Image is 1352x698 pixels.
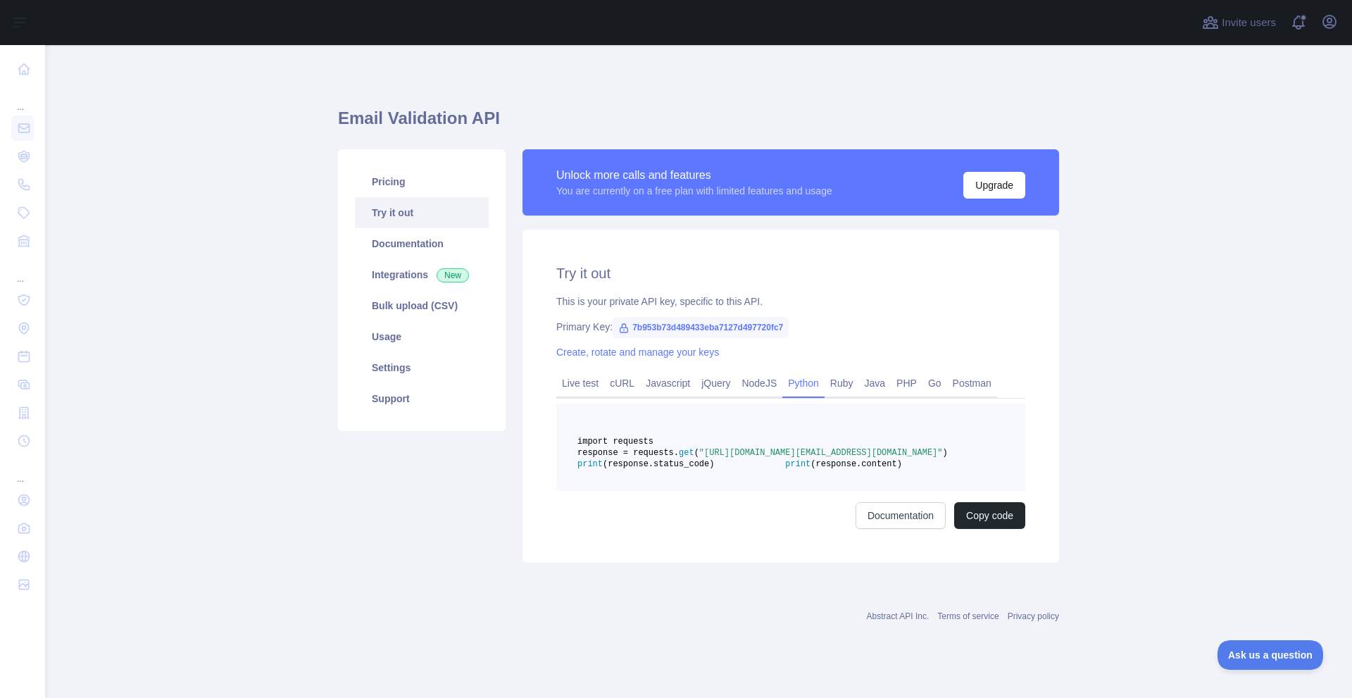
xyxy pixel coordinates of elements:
a: Pricing [355,166,489,197]
a: Java [859,372,891,394]
span: response = requests. [577,448,679,458]
a: Live test [556,372,604,394]
button: Invite users [1199,11,1279,34]
div: ... [11,85,34,113]
a: Postman [947,372,997,394]
span: New [437,268,469,282]
a: NodeJS [736,372,782,394]
div: Unlock more calls and features [556,167,832,184]
span: ) [943,448,948,458]
a: Privacy policy [1008,611,1059,621]
a: Documentation [355,228,489,259]
a: Support [355,383,489,414]
a: Terms of service [937,611,999,621]
a: Integrations New [355,259,489,290]
a: Bulk upload (CSV) [355,290,489,321]
div: You are currently on a free plan with limited features and usage [556,184,832,198]
a: Javascript [640,372,696,394]
a: Go [922,372,947,394]
button: Copy code [954,502,1025,529]
span: 7b953b73d489433eba7127d497720fc7 [613,317,789,338]
div: Primary Key: [556,320,1025,334]
span: import requests [577,437,653,447]
span: (response.status_code) [603,459,714,469]
span: "[URL][DOMAIN_NAME][EMAIL_ADDRESS][DOMAIN_NAME]" [699,448,943,458]
a: Usage [355,321,489,352]
h2: Try it out [556,263,1025,283]
a: Documentation [856,502,946,529]
button: Upgrade [963,172,1025,199]
span: print [785,459,810,469]
a: Settings [355,352,489,383]
span: get [679,448,694,458]
h1: Email Validation API [338,107,1059,141]
div: This is your private API key, specific to this API. [556,294,1025,309]
a: Abstract API Inc. [867,611,930,621]
span: Invite users [1222,15,1276,31]
a: cURL [604,372,640,394]
a: PHP [891,372,922,394]
div: ... [11,256,34,285]
a: Try it out [355,197,489,228]
span: ( [694,448,699,458]
a: Ruby [825,372,859,394]
a: Create, rotate and manage your keys [556,347,719,358]
span: (response.content) [810,459,902,469]
a: jQuery [696,372,736,394]
a: Python [782,372,825,394]
div: ... [11,456,34,485]
span: print [577,459,603,469]
iframe: Toggle Customer Support [1218,640,1324,670]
